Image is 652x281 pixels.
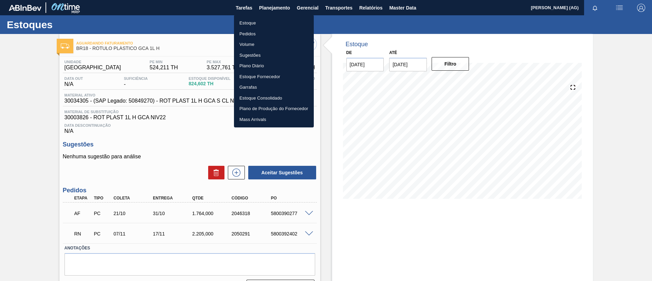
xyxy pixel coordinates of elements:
a: Estoque Fornecedor [234,71,314,82]
a: Plano Diário [234,60,314,71]
a: Estoque Consolidado [234,93,314,104]
a: Plano de Produção do Fornecedor [234,103,314,114]
a: Mass Arrivals [234,114,314,125]
a: Volume [234,39,314,50]
a: Estoque [234,18,314,29]
a: Pedidos [234,29,314,39]
a: Sugestões [234,50,314,61]
a: Garrafas [234,82,314,93]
